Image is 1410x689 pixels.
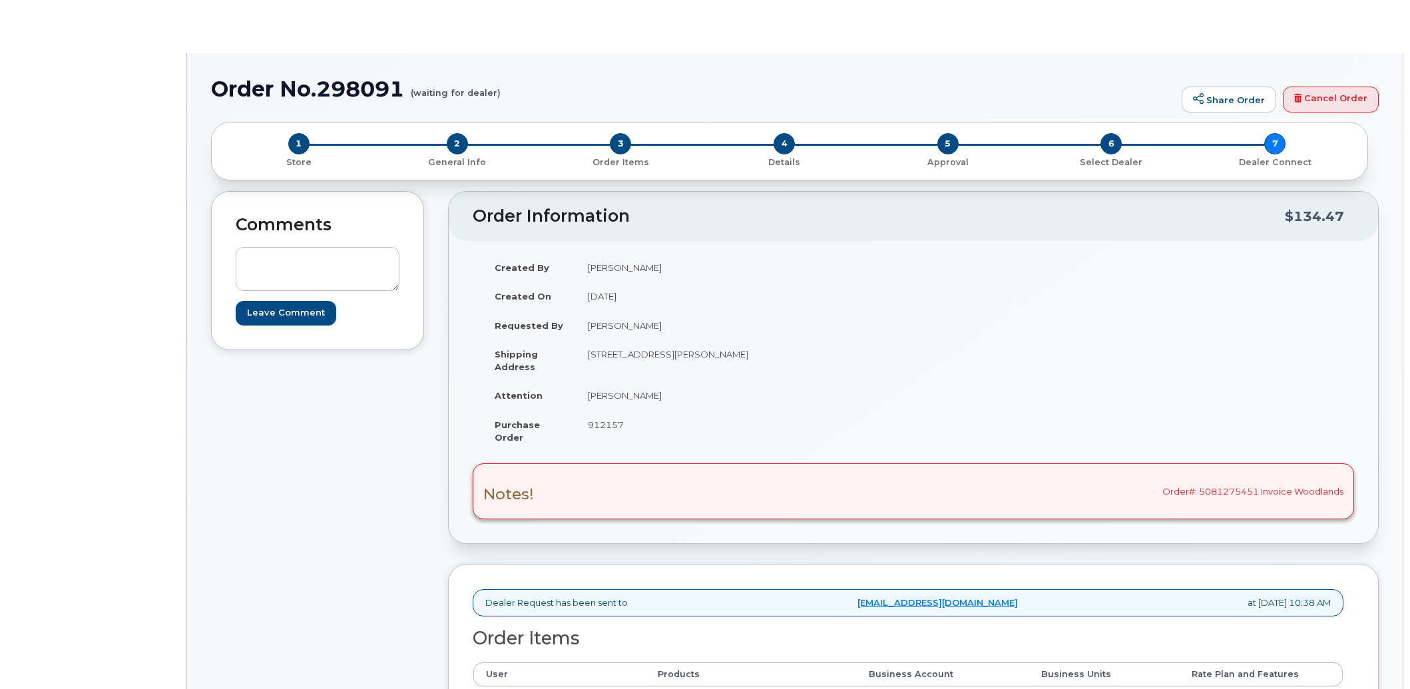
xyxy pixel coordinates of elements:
h2: Order Information [473,207,1285,226]
a: 4 Details [702,154,866,168]
h1: Order No.298091 [211,77,1175,101]
td: [PERSON_NAME] [576,253,903,282]
span: 3 [610,133,631,154]
td: [DATE] [576,282,903,311]
strong: Purchase Order [495,419,540,443]
p: General Info [381,156,534,168]
strong: Created On [495,291,551,302]
a: [EMAIL_ADDRESS][DOMAIN_NAME] [857,596,1018,609]
td: [STREET_ADDRESS][PERSON_NAME] [576,340,903,381]
th: Products [646,662,857,686]
p: Select Dealer [1035,156,1188,168]
td: [PERSON_NAME] [576,311,903,340]
h2: Order Items [473,628,1343,648]
span: 4 [774,133,795,154]
th: User [473,662,646,686]
strong: Created By [495,262,549,273]
span: 1 [288,133,310,154]
th: Rate Plan and Features [1180,662,1343,686]
th: Business Account [857,662,1029,686]
span: 5 [937,133,959,154]
p: Store [228,156,370,168]
a: 1 Store [222,154,375,168]
p: Details [708,156,861,168]
span: 2 [447,133,468,154]
a: 2 General Info [375,154,539,168]
th: Business Units [1029,662,1180,686]
span: 6 [1100,133,1122,154]
strong: Attention [495,390,543,401]
small: (waiting for dealer) [411,77,501,98]
a: 3 Order Items [539,154,702,168]
div: $134.47 [1285,204,1344,229]
p: Approval [871,156,1025,168]
strong: Requested By [495,320,563,331]
h3: Notes! [483,486,534,503]
h2: Comments [236,216,399,234]
p: Order Items [544,156,697,168]
span: 912157 [588,419,624,430]
a: Cancel Order [1283,87,1379,113]
div: Dealer Request has been sent to at [DATE] 10:38 AM [473,589,1343,616]
strong: Shipping Address [495,349,538,372]
div: Order#: 5081275451 Invoice Woodlands [473,463,1354,519]
a: 5 Approval [866,154,1030,168]
input: Leave Comment [236,301,336,326]
a: Share Order [1182,87,1276,113]
td: [PERSON_NAME] [576,381,903,410]
a: 6 Select Dealer [1030,154,1194,168]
